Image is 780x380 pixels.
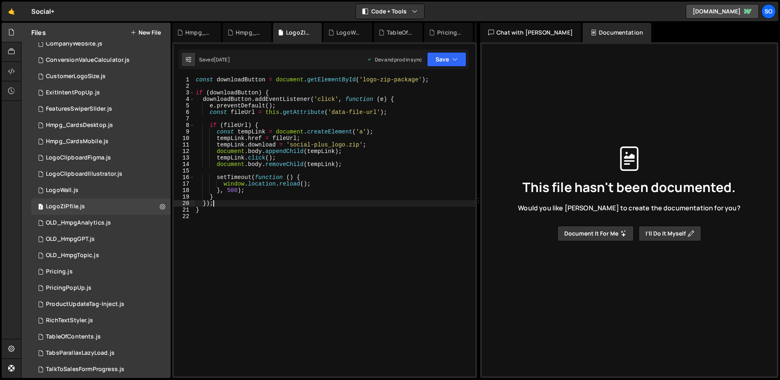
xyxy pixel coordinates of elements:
div: 10 [174,135,195,142]
div: 15 [174,168,195,174]
div: 8 [174,122,195,129]
div: 15116/39536.js [31,345,171,361]
div: 15116/45407.js [31,280,171,296]
div: 15116/47106.js [31,117,171,133]
div: TableOfContents.js [387,28,413,37]
div: 15116/41820.js [31,247,171,264]
div: 15116/40349.js [31,36,171,52]
div: 1 [174,76,195,83]
div: PricingPopUp.js [46,284,91,292]
div: 4 [174,96,195,103]
div: Hmpg_CardsDesktop.js [46,122,113,129]
div: 14 [174,161,195,168]
div: OLD_HmpgTopic.js [46,252,99,259]
div: Social+ [31,7,54,16]
div: 13 [174,155,195,161]
div: 6 [174,109,195,116]
div: 15116/40702.js [31,215,171,231]
div: 15116/46100.js [31,182,171,199]
div: 9 [174,129,195,135]
div: PricingPopUp.js [437,28,463,37]
span: Would you like [PERSON_NAME] to create the documentation for you? [518,203,740,212]
div: 15116/40353.js [31,68,171,85]
div: TableOfContents.js [46,333,101,341]
div: 15116/40336.js [31,150,171,166]
div: [DATE] [214,56,230,63]
div: CustomerLogoSize.js [46,73,106,80]
div: FeaturesSwiperSlider.js [46,105,112,113]
div: 15116/40695.js [31,296,171,312]
div: OLD_HmpgGPT.js [46,236,95,243]
div: LogoWall.js [336,28,362,37]
button: New File [130,29,161,36]
div: 19 [174,194,195,200]
div: Pricing.js [46,268,73,275]
div: 3 [174,90,195,96]
div: Hmpg_CardsDesktop.js [185,28,211,37]
div: LogoWall.js [46,187,78,194]
h2: Files [31,28,46,37]
div: 15116/45787.js [31,329,171,345]
span: 1 [38,204,43,211]
div: 15116/41316.js [31,361,171,378]
div: Documentation [583,23,651,42]
div: Chat with [PERSON_NAME] [480,23,581,42]
div: TabsParallaxLazyLoad.js [46,349,115,357]
button: Document it for me [557,226,634,241]
span: This file hasn't been documented. [522,181,736,194]
a: 🤙 [2,2,22,21]
div: TalkToSalesFormProgress.js [46,366,124,373]
div: Saved [199,56,230,63]
div: Hmpg_CardsMobile.js [236,28,262,37]
div: 15116/40701.js [31,101,171,117]
div: 2 [174,83,195,90]
div: Hmpg_CardsMobile.js [46,138,108,145]
div: LogoClipboardFigma.js [46,154,111,162]
div: 15116/47009.js [31,199,171,215]
div: 22 [174,213,195,220]
div: RichTextStyler.js [46,317,93,324]
div: ConversionValueCalculator.js [46,57,130,64]
div: OLD_HmpgAnalytics.js [46,219,111,227]
div: 17 [174,181,195,187]
div: 11 [174,142,195,148]
div: CompanyWebsite.js [46,40,102,48]
div: 18 [174,187,195,194]
div: LogoZIPfile.js [46,203,85,210]
div: 15116/40643.js [31,264,171,280]
div: 15116/42838.js [31,166,171,182]
a: [DOMAIN_NAME] [686,4,759,19]
div: 7 [174,116,195,122]
div: 12 [174,148,195,155]
button: Save [427,52,466,67]
div: LogoClipboardIllustrator.js [46,170,122,178]
div: Dev and prod in sync [367,56,422,63]
div: ExitIntentPopUp.js [46,89,100,96]
div: 5 [174,103,195,109]
div: 15116/40946.js [31,52,171,68]
div: 16 [174,174,195,181]
button: Code + Tools [356,4,424,19]
div: ProductUpdateTag-Inject.js [46,301,124,308]
button: I’ll do it myself [639,226,701,241]
div: 15116/40766.js [31,85,171,101]
div: LogoZIPfile.js [286,28,312,37]
div: 15116/41430.js [31,231,171,247]
a: So [761,4,776,19]
div: 20 [174,200,195,207]
div: 15116/47105.js [31,133,171,150]
div: 15116/45334.js [31,312,171,329]
div: 21 [174,207,195,213]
